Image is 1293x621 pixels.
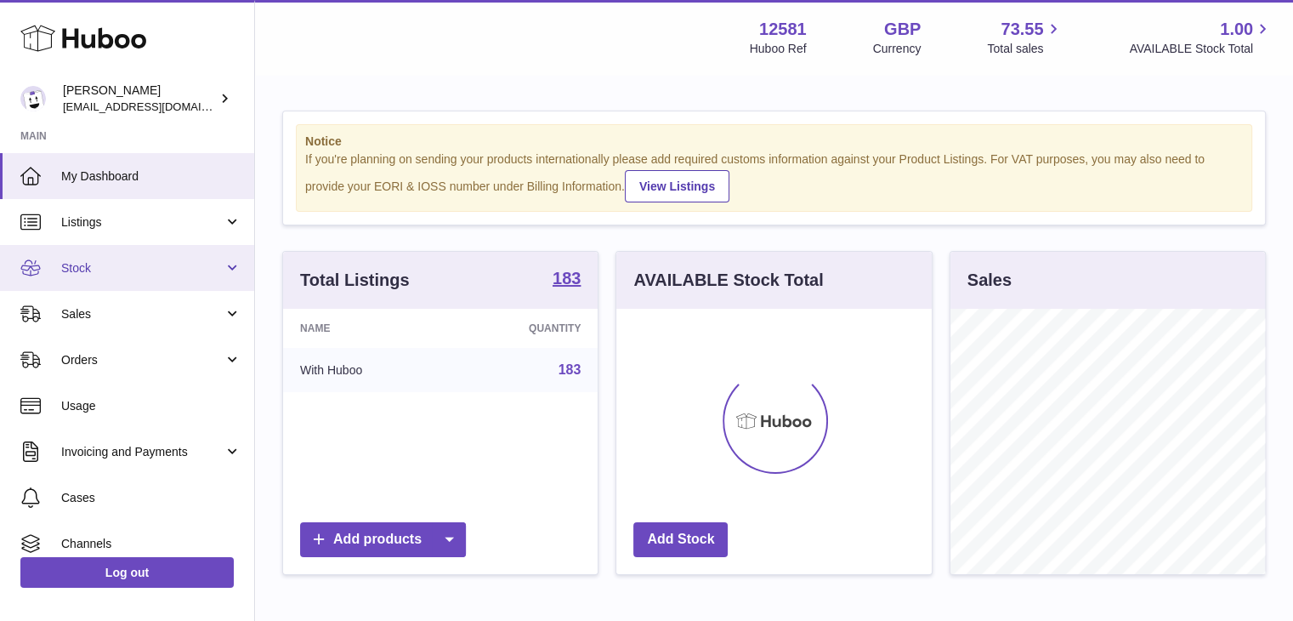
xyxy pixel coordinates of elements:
h3: Sales [967,269,1012,292]
strong: GBP [884,18,921,41]
th: Quantity [449,309,598,348]
span: Channels [61,536,241,552]
img: ibrewis@drink-trip.com [20,86,46,111]
span: Usage [61,398,241,414]
span: 1.00 [1220,18,1253,41]
span: Invoicing and Payments [61,444,224,460]
span: Cases [61,490,241,506]
th: Name [283,309,449,348]
strong: 183 [553,270,581,287]
div: Huboo Ref [750,41,807,57]
span: Sales [61,306,224,322]
div: [PERSON_NAME] [63,83,216,115]
a: 1.00 AVAILABLE Stock Total [1129,18,1273,57]
a: 73.55 Total sales [987,18,1063,57]
span: My Dashboard [61,168,241,185]
span: Orders [61,352,224,368]
a: Log out [20,557,234,588]
div: If you're planning on sending your products internationally please add required customs informati... [305,151,1243,202]
td: With Huboo [283,348,449,392]
span: 73.55 [1001,18,1043,41]
h3: AVAILABLE Stock Total [633,269,823,292]
span: Listings [61,214,224,231]
a: Add Stock [633,522,728,557]
span: AVAILABLE Stock Total [1129,41,1273,57]
strong: 12581 [759,18,807,41]
span: [EMAIL_ADDRESS][DOMAIN_NAME] [63,100,250,113]
span: Total sales [987,41,1063,57]
a: 183 [553,270,581,290]
strong: Notice [305,134,1243,150]
h3: Total Listings [300,269,410,292]
span: Stock [61,260,224,276]
div: Currency [873,41,922,57]
a: Add products [300,522,466,557]
a: 183 [559,362,581,377]
a: View Listings [625,170,729,202]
